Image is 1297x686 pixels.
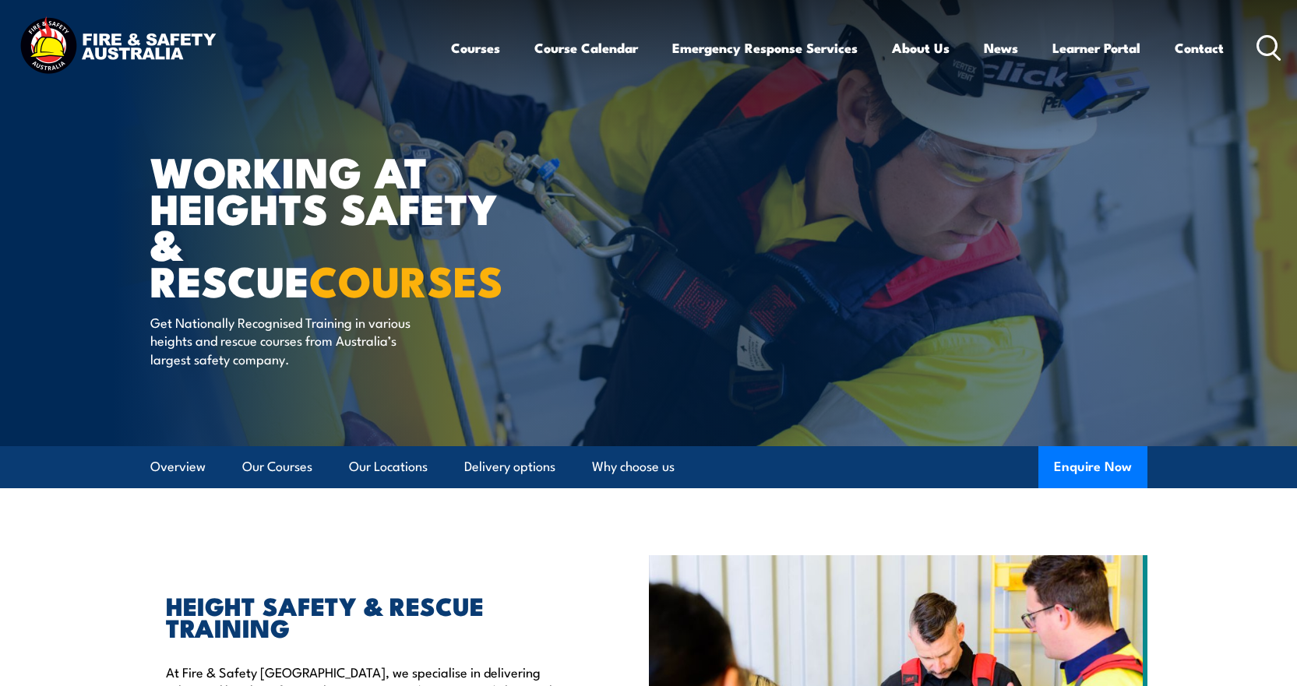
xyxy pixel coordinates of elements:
[672,27,858,69] a: Emergency Response Services
[309,247,503,311] strong: COURSES
[534,27,638,69] a: Course Calendar
[1038,446,1147,488] button: Enquire Now
[150,446,206,487] a: Overview
[242,446,312,487] a: Our Courses
[150,313,435,368] p: Get Nationally Recognised Training in various heights and rescue courses from Australia’s largest...
[592,446,675,487] a: Why choose us
[166,594,577,638] h2: HEIGHT SAFETY & RESCUE TRAINING
[1175,27,1224,69] a: Contact
[451,27,500,69] a: Courses
[1052,27,1140,69] a: Learner Portal
[984,27,1018,69] a: News
[464,446,555,487] a: Delivery options
[150,153,535,298] h1: WORKING AT HEIGHTS SAFETY & RESCUE
[349,446,428,487] a: Our Locations
[892,27,950,69] a: About Us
